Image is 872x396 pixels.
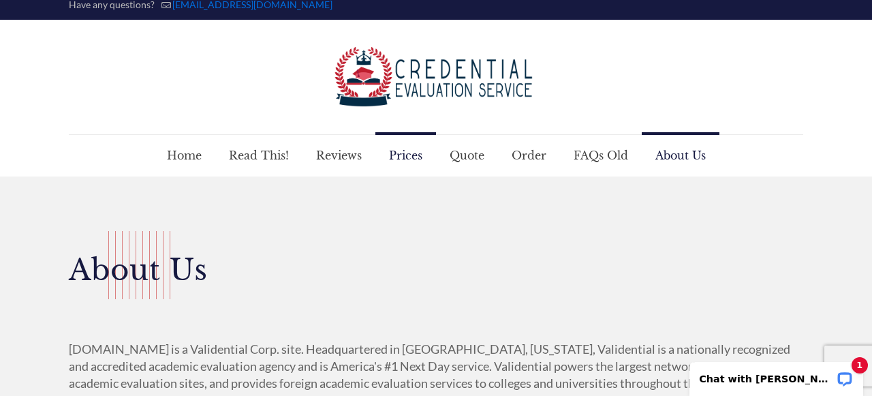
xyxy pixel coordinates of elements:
[436,135,498,176] a: Quote
[334,20,538,134] a: Credential Evaluation Service
[153,135,719,176] nav: Main menu
[642,135,719,176] a: About Us
[334,47,538,107] img: logo-color
[153,135,215,176] a: Home
[69,341,803,392] p: [DOMAIN_NAME] is a Validential Corp. site. Headquartered in [GEOGRAPHIC_DATA], [US_STATE], Valide...
[560,135,642,176] a: FAQs Old
[498,135,560,176] a: Order
[215,135,302,176] a: Read This!
[375,135,436,176] a: Prices
[69,252,803,288] h2: About Us
[681,353,872,396] iframe: LiveChat chat widget
[302,135,375,176] a: Reviews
